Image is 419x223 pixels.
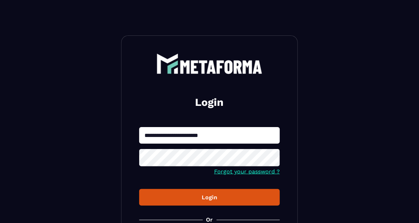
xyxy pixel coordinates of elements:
[145,194,274,201] div: Login
[206,216,213,223] p: Or
[139,53,280,74] a: logo
[214,168,280,175] a: Forgot your password ?
[139,189,280,206] button: Login
[148,95,271,109] h2: Login
[157,53,262,74] img: logo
